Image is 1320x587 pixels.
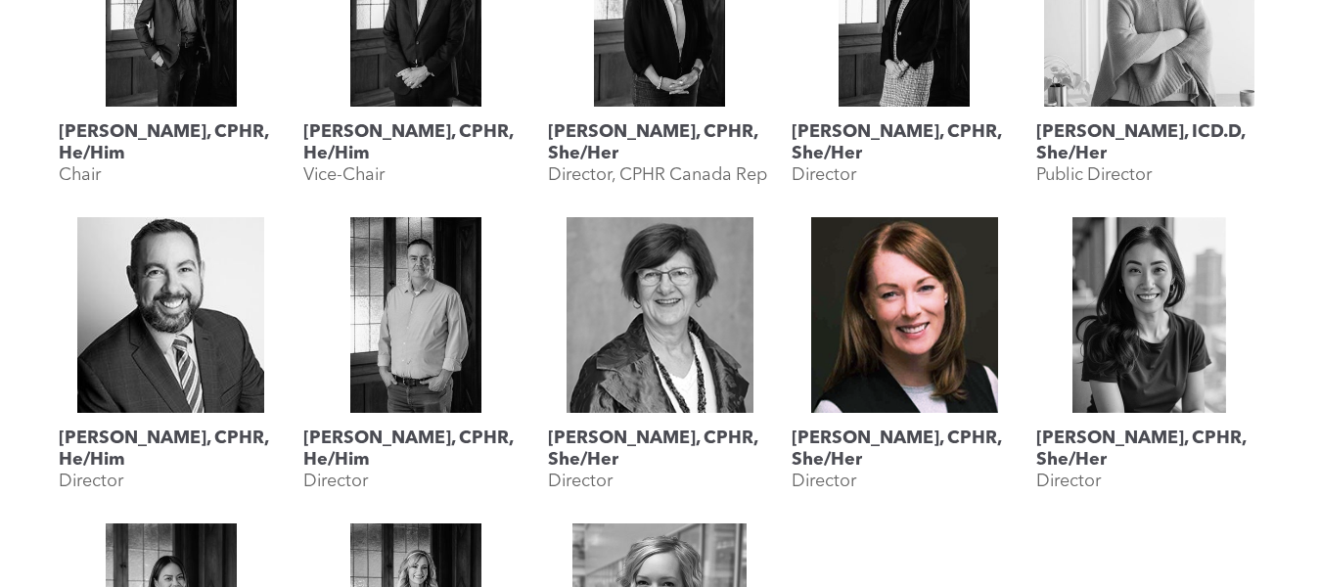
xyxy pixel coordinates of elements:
[548,164,767,186] p: Director, CPHR Canada Rep
[303,428,528,471] h3: [PERSON_NAME], CPHR, He/Him
[59,471,123,492] p: Director
[303,471,368,492] p: Director
[59,121,284,164] h3: [PERSON_NAME], CPHR, He/Him
[792,471,856,492] p: Director
[59,428,284,471] h3: [PERSON_NAME], CPHR, He/Him
[792,121,1017,164] h3: [PERSON_NAME], CPHR, She/Her
[303,121,528,164] h3: [PERSON_NAME], CPHR, He/Him
[548,471,613,492] p: Director
[548,428,773,471] h3: [PERSON_NAME], CPHR, She/Her
[548,121,773,164] h3: [PERSON_NAME], CPHR, She/Her
[59,217,284,413] a: Rob Caswell, CPHR, He/Him
[1036,164,1152,186] p: Public Director
[792,428,1017,471] h3: [PERSON_NAME], CPHR, She/Her
[303,164,385,186] p: Vice-Chair
[792,217,1017,413] a: Karen Krull, CPHR, She/Her
[1036,121,1261,164] h3: [PERSON_NAME], ICD.D, She/Her
[548,217,773,413] a: Landis Jackson, CPHR, She/Her
[1036,471,1101,492] p: Director
[1036,217,1261,413] a: Rebecca Lee, CPHR, She/Her
[59,164,101,186] p: Chair
[1036,428,1261,471] h3: [PERSON_NAME], CPHR, She/Her
[792,164,856,186] p: Director
[303,217,528,413] a: Rob Dombowsky, CPHR, He/Him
